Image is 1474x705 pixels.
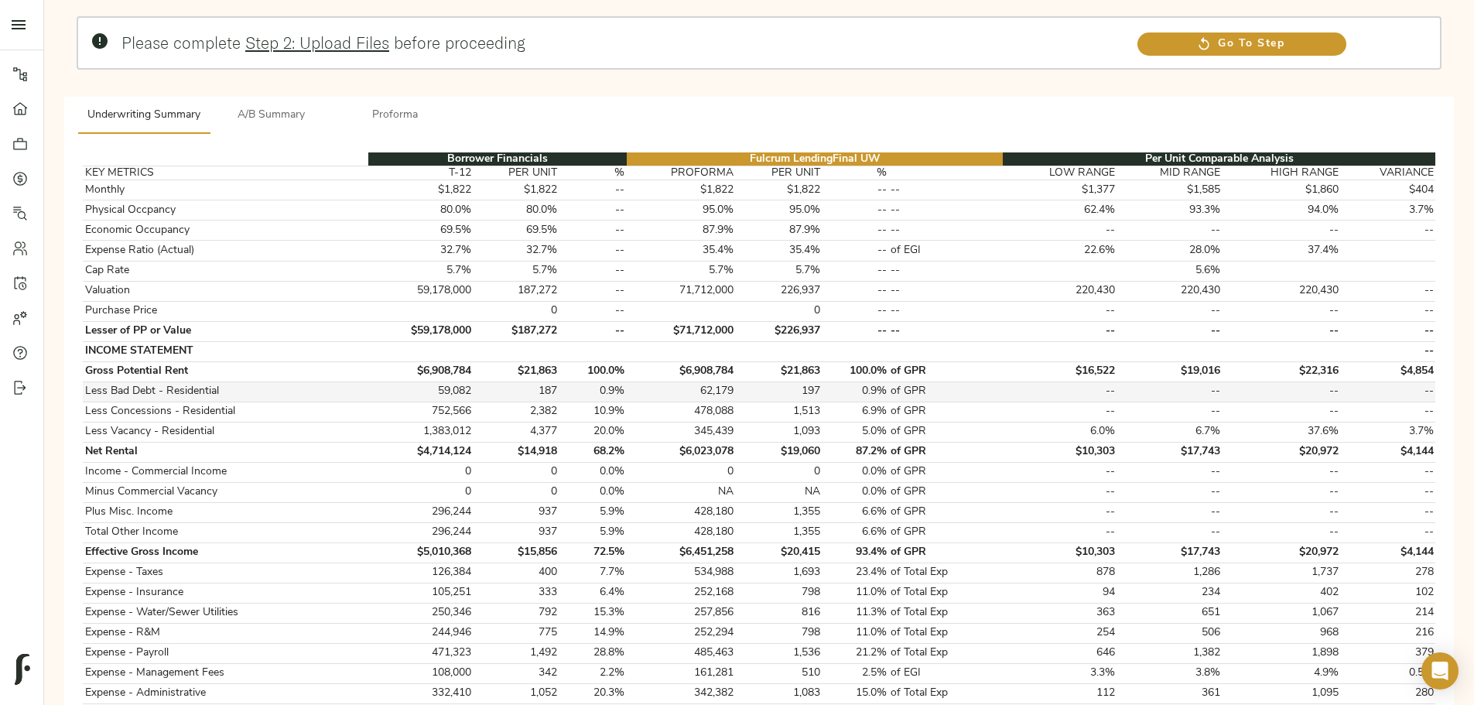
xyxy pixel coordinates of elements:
[1340,361,1435,382] td: $4,854
[1117,361,1223,382] td: $19,016
[1117,402,1223,422] td: --
[1003,382,1117,402] td: --
[83,261,368,281] td: Cap Rate
[1003,462,1117,482] td: --
[627,382,736,402] td: 62,179
[1340,281,1435,301] td: --
[343,106,448,125] span: Proforma
[627,180,736,200] td: $1,822
[368,623,474,643] td: 244,946
[822,623,889,643] td: 11.0%
[1340,321,1435,341] td: --
[1003,152,1435,166] th: Per Unit Comparable Analysis
[736,462,822,482] td: 0
[83,180,368,200] td: Monthly
[736,261,822,281] td: 5.7%
[889,502,1003,522] td: of GPR
[1340,382,1435,402] td: --
[368,442,474,462] td: $4,714,124
[1340,583,1435,603] td: 102
[559,663,627,683] td: 2.2%
[559,382,627,402] td: 0.9%
[559,166,627,180] th: %
[1117,180,1223,200] td: $1,585
[1340,341,1435,361] td: --
[474,261,559,281] td: 5.7%
[559,261,627,281] td: --
[1003,402,1117,422] td: --
[368,563,474,583] td: 126,384
[627,462,736,482] td: 0
[736,482,822,502] td: NA
[1003,502,1117,522] td: --
[368,583,474,603] td: 105,251
[1003,361,1117,382] td: $16,522
[559,180,627,200] td: --
[83,482,368,502] td: Minus Commercial Vacancy
[474,241,559,261] td: 32.7%
[822,166,889,180] th: %
[627,281,736,301] td: 71,712,000
[1003,482,1117,502] td: --
[736,382,822,402] td: 197
[368,542,474,563] td: $5,010,368
[1223,502,1340,522] td: --
[1117,241,1223,261] td: 28.0%
[474,301,559,321] td: 0
[474,422,559,442] td: 4,377
[889,563,1003,583] td: of Total Exp
[822,422,889,442] td: 5.0%
[822,563,889,583] td: 23.4%
[474,180,559,200] td: $1,822
[627,422,736,442] td: 345,439
[627,563,736,583] td: 534,988
[83,241,368,261] td: Expense Ratio (Actual)
[87,106,200,125] span: Underwriting Summary
[889,623,1003,643] td: of Total Exp
[822,603,889,623] td: 11.3%
[1117,200,1223,221] td: 93.3%
[559,361,627,382] td: 100.0%
[83,221,368,241] td: Economic Occupancy
[1003,442,1117,462] td: $10,303
[1223,301,1340,321] td: --
[474,482,559,502] td: 0
[889,241,1003,261] td: of EGI
[474,542,559,563] td: $15,856
[559,281,627,301] td: --
[736,542,822,563] td: $20,415
[1223,482,1340,502] td: --
[368,281,474,301] td: 59,178,000
[627,321,736,341] td: $71,712,000
[474,462,559,482] td: 0
[889,462,1003,482] td: of GPR
[1117,166,1223,180] th: MID RANGE
[1003,241,1117,261] td: 22.6%
[83,643,368,663] td: Expense - Payroll
[1340,422,1435,442] td: 3.7%
[83,462,368,482] td: Income - Commercial Income
[822,522,889,542] td: 6.6%
[559,241,627,261] td: --
[559,482,627,502] td: 0.0%
[15,654,30,685] img: logo
[474,522,559,542] td: 937
[627,166,736,180] th: PROFORMA
[83,422,368,442] td: Less Vacancy - Residential
[627,643,736,663] td: 485,463
[1223,200,1340,221] td: 94.0%
[736,422,822,442] td: 1,093
[736,321,822,341] td: $226,937
[121,33,1121,53] h2: Please complete before proceeding
[822,180,889,200] td: --
[1117,382,1223,402] td: --
[1117,482,1223,502] td: --
[474,200,559,221] td: 80.0%
[736,281,822,301] td: 226,937
[1003,643,1117,663] td: 646
[822,281,889,301] td: --
[474,623,559,643] td: 775
[889,301,1003,321] td: --
[1003,321,1117,341] td: --
[1223,623,1340,643] td: 968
